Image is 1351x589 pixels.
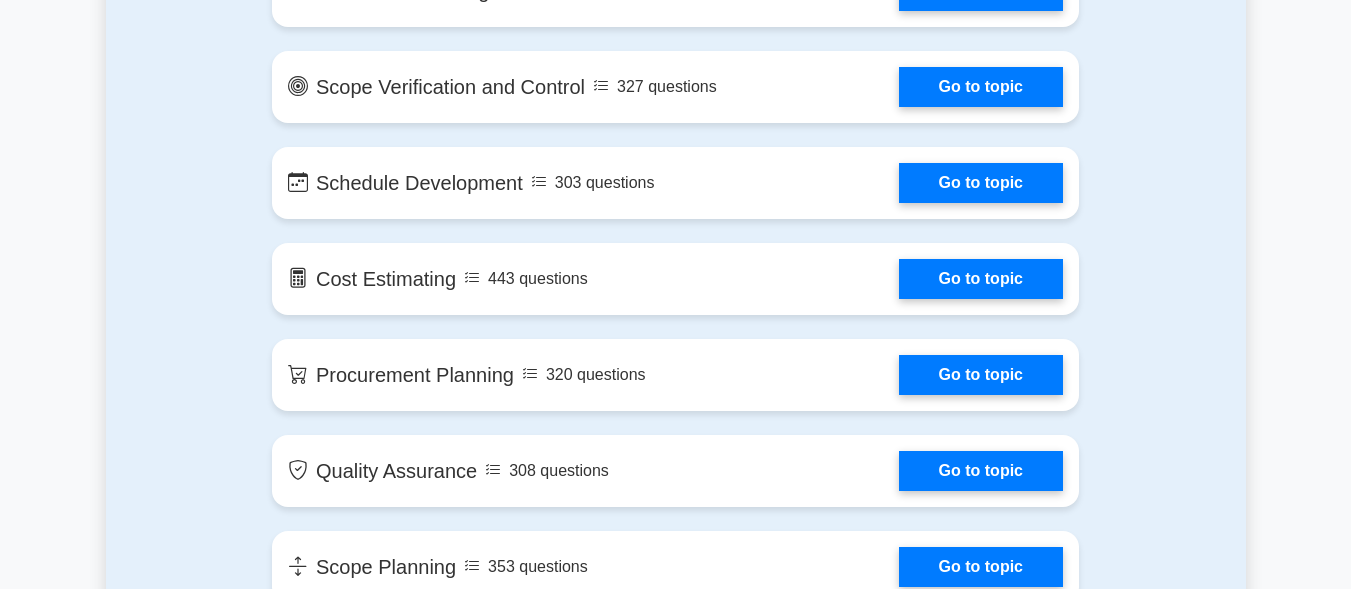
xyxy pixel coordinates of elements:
a: Go to topic [899,67,1063,107]
a: Go to topic [899,355,1063,395]
a: Go to topic [899,547,1063,587]
a: Go to topic [899,163,1063,203]
a: Go to topic [899,451,1063,491]
a: Go to topic [899,259,1063,299]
